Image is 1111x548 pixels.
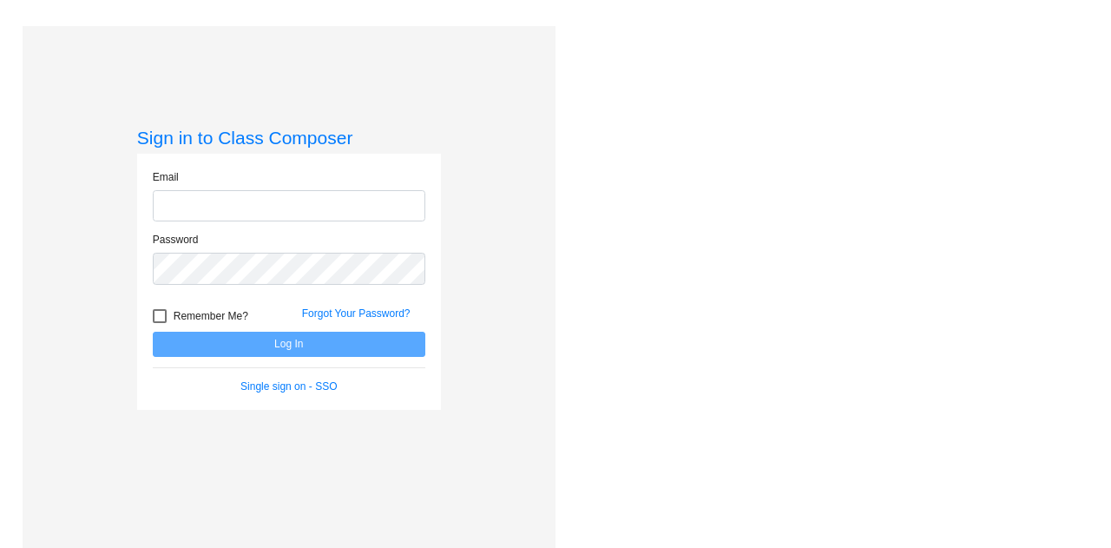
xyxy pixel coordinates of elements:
h3: Sign in to Class Composer [137,127,441,149]
a: Forgot Your Password? [302,307,411,320]
a: Single sign on - SSO [240,380,337,393]
label: Password [153,232,199,248]
span: Remember Me? [174,306,248,327]
label: Email [153,169,179,185]
button: Log In [153,332,425,357]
